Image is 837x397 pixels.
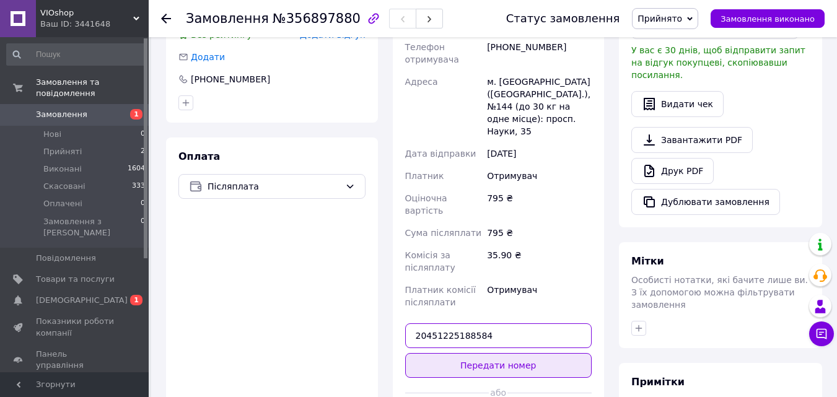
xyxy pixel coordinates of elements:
span: Мітки [631,255,664,267]
span: Адреса [405,77,438,87]
div: Статус замовлення [506,12,620,25]
button: Видати чек [631,91,724,117]
span: Прийняті [43,146,82,157]
span: 333 [132,181,145,192]
span: Післяплата [208,180,340,193]
span: 0 [141,216,145,238]
span: Особисті нотатки, які бачите лише ви. З їх допомогою можна фільтрувати замовлення [631,275,808,310]
button: Передати номер [405,353,592,378]
span: 2 [141,146,145,157]
span: 0 [141,129,145,140]
div: м. [GEOGRAPHIC_DATA] ([GEOGRAPHIC_DATA].), №144 (до 30 кг на одне місце): просп. Науки, 35 [484,71,594,142]
span: №356897880 [273,11,361,26]
span: Оплата [178,151,220,162]
span: 1 [130,109,142,120]
div: 795 ₴ [484,187,594,222]
span: Сума післяплати [405,228,482,238]
span: Додати [191,52,225,62]
span: 1604 [128,164,145,175]
div: 795 ₴ [484,222,594,244]
span: Скасовані [43,181,85,192]
span: Оплачені [43,198,82,209]
button: Замовлення виконано [711,9,825,28]
div: Отримувач [484,165,594,187]
span: Виконані [43,164,82,175]
span: Товари та послуги [36,274,115,285]
span: 1 [130,295,142,305]
button: Чат з покупцем [809,321,834,346]
span: Оціночна вартість [405,193,447,216]
span: Замовлення [36,109,87,120]
span: Панель управління [36,349,115,371]
span: Замовлення [186,11,269,26]
span: VIOshop [40,7,133,19]
button: Дублювати замовлення [631,189,780,215]
div: Повернутися назад [161,12,171,25]
span: Замовлення з [PERSON_NAME] [43,216,141,238]
span: [DEMOGRAPHIC_DATA] [36,295,128,306]
span: Комісія за післяплату [405,250,455,273]
span: 0 [141,198,145,209]
span: Платник [405,171,444,181]
span: Платник комісії післяплати [405,285,476,307]
a: Друк PDF [631,158,714,184]
span: Прийнято [638,14,682,24]
span: Повідомлення [36,253,96,264]
div: Отримувач [484,279,594,313]
div: 35.90 ₴ [484,244,594,279]
span: Нові [43,129,61,140]
span: У вас є 30 днів, щоб відправити запит на відгук покупцеві, скопіювавши посилання. [631,45,805,80]
span: Показники роботи компанії [36,316,115,338]
span: Примітки [631,376,685,388]
span: Додати відгук [300,30,365,40]
div: [DATE] [484,142,594,165]
div: [PHONE_NUMBER] [190,73,271,85]
span: Дата відправки [405,149,476,159]
div: [PHONE_NUMBER] [484,36,594,71]
input: Пошук [6,43,146,66]
input: Номер експрес-накладної [405,323,592,348]
a: Завантажити PDF [631,127,753,153]
span: Телефон отримувача [405,42,459,64]
span: Замовлення виконано [721,14,815,24]
div: Ваш ID: 3441648 [40,19,149,30]
span: Без рейтингу [191,30,252,40]
span: Замовлення та повідомлення [36,77,149,99]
